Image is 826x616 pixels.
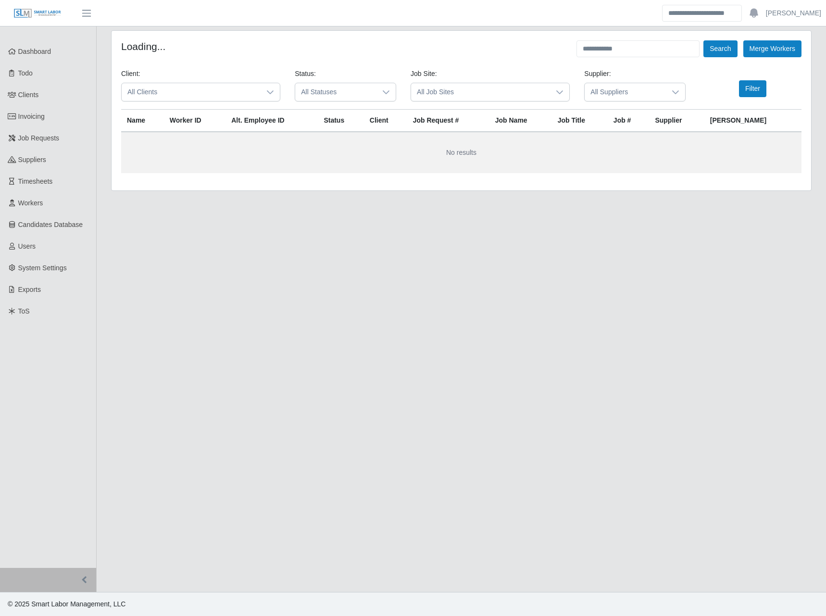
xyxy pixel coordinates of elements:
td: No results [121,132,801,173]
span: © 2025 Smart Labor Management, LLC [8,600,125,608]
label: Client: [121,69,140,79]
th: Job Request # [407,110,489,132]
img: SLM Logo [13,8,62,19]
button: Merge Workers [743,40,801,57]
th: Job # [608,110,650,132]
th: Worker ID [164,110,225,132]
label: Job Site: [411,69,437,79]
span: Exports [18,286,41,293]
th: Alt. Employee ID [225,110,318,132]
input: Search [662,5,742,22]
th: Status [318,110,363,132]
span: Todo [18,69,33,77]
span: ToS [18,307,30,315]
span: Workers [18,199,43,207]
th: Job Name [489,110,552,132]
span: Job Requests [18,134,60,142]
label: Status: [295,69,316,79]
span: Users [18,242,36,250]
th: Supplier [649,110,704,132]
h4: Loading... [121,40,165,52]
span: Suppliers [18,156,46,163]
span: Clients [18,91,39,99]
button: Search [703,40,737,57]
th: Name [121,110,164,132]
span: All Clients [122,83,261,101]
span: All Job Sites [411,83,550,101]
th: [PERSON_NAME] [704,110,801,132]
span: All Suppliers [585,83,666,101]
button: Filter [739,80,766,97]
label: Supplier: [584,69,611,79]
span: Timesheets [18,177,53,185]
th: Job Title [552,110,608,132]
span: Dashboard [18,48,51,55]
th: Client [364,110,407,132]
span: Invoicing [18,113,45,120]
span: System Settings [18,264,67,272]
span: Candidates Database [18,221,83,228]
span: All Statuses [295,83,376,101]
a: [PERSON_NAME] [766,8,821,18]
